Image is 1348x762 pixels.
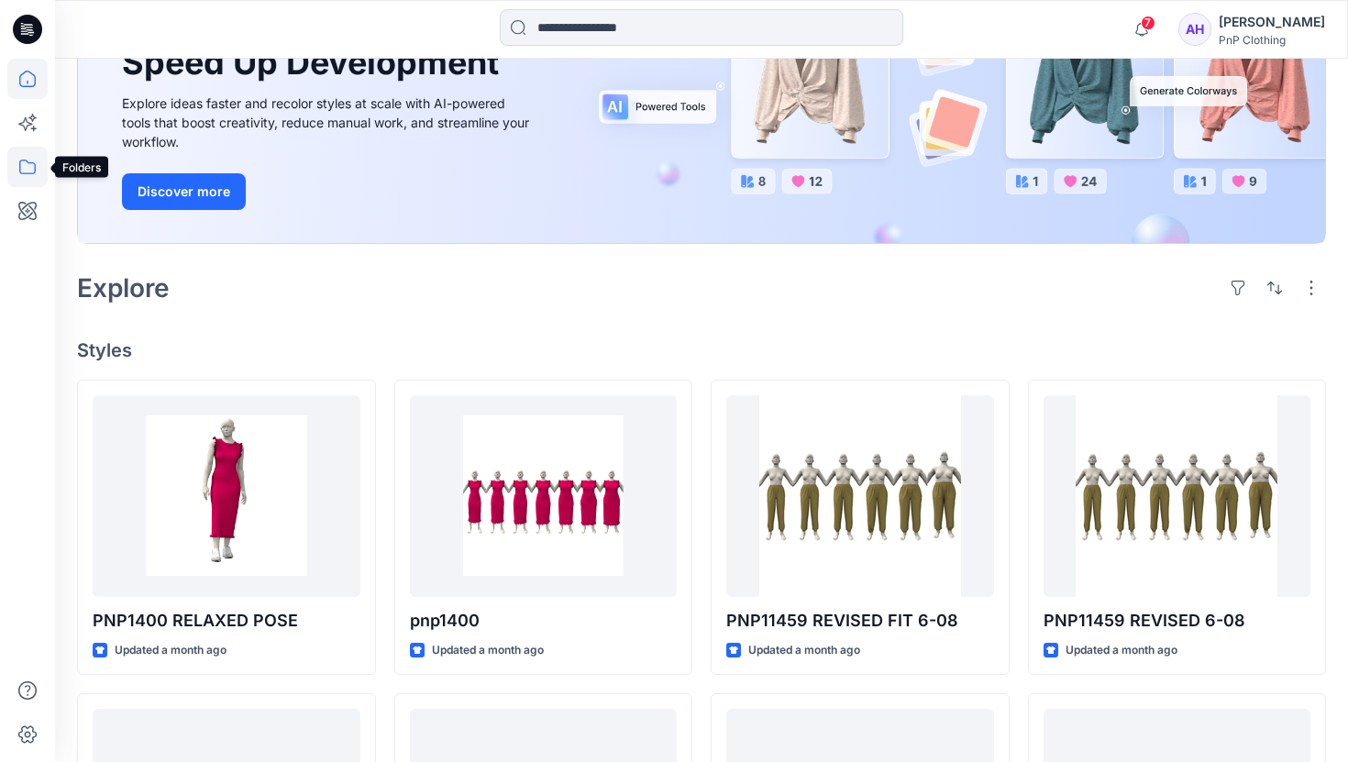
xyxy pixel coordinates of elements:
div: Explore ideas faster and recolor styles at scale with AI-powered tools that boost creativity, red... [122,94,535,151]
p: pnp1400 [410,608,678,634]
a: PNP11459 REVISED 6-08 [1044,395,1311,597]
p: PNP1400 RELAXED POSE [93,608,360,634]
a: PNP11459 REVISED FIT 6-08 [726,395,994,597]
h4: Styles [77,339,1326,361]
h2: Explore [77,273,170,303]
p: PNP11459 REVISED 6-08 [1044,608,1311,634]
p: Updated a month ago [432,641,544,660]
a: Discover more [122,173,535,210]
p: PNP11459 REVISED FIT 6-08 [726,608,994,634]
p: Updated a month ago [748,641,860,660]
a: PNP1400 RELAXED POSE [93,395,360,597]
div: PnP Clothing [1219,33,1325,47]
p: Updated a month ago [1066,641,1177,660]
span: 7 [1141,16,1155,30]
div: AH [1178,13,1211,46]
button: Discover more [122,173,246,210]
p: Updated a month ago [115,641,227,660]
a: pnp1400 [410,395,678,597]
div: [PERSON_NAME] [1219,11,1325,33]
